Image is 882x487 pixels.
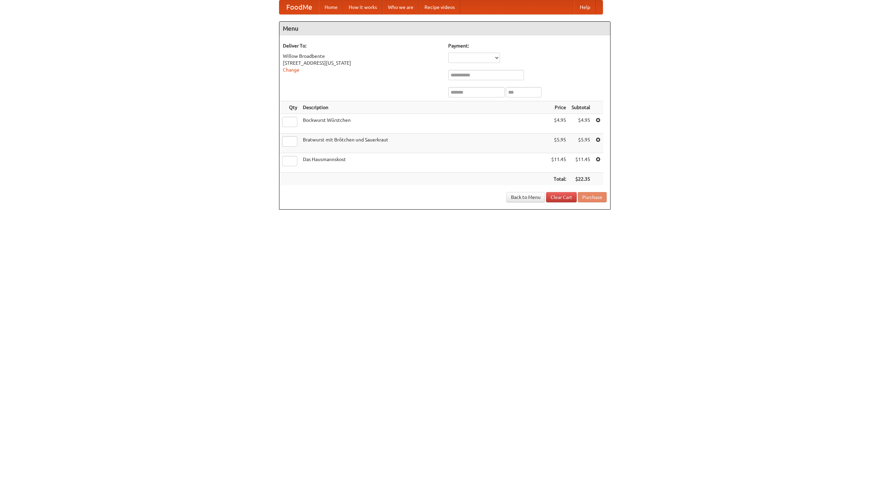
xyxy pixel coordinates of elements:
[569,134,593,153] td: $5.95
[546,192,577,202] a: Clear Cart
[283,42,441,49] h5: Deliver To:
[283,53,441,60] div: Willow Broadbente
[300,134,548,153] td: Bratwurst mit Brötchen und Sauerkraut
[578,192,607,202] button: Purchase
[448,42,607,49] h5: Payment:
[279,22,610,35] h4: Menu
[548,114,569,134] td: $4.95
[548,134,569,153] td: $5.95
[319,0,343,14] a: Home
[279,0,319,14] a: FoodMe
[343,0,382,14] a: How it works
[548,153,569,173] td: $11.45
[569,114,593,134] td: $4.95
[548,101,569,114] th: Price
[569,173,593,186] th: $22.35
[300,101,548,114] th: Description
[300,153,548,173] td: Das Hausmannskost
[300,114,548,134] td: Bockwurst Würstchen
[283,67,299,73] a: Change
[419,0,460,14] a: Recipe videos
[279,101,300,114] th: Qty
[283,60,441,66] div: [STREET_ADDRESS][US_STATE]
[382,0,419,14] a: Who we are
[569,153,593,173] td: $11.45
[574,0,596,14] a: Help
[506,192,545,202] a: Back to Menu
[569,101,593,114] th: Subtotal
[548,173,569,186] th: Total:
